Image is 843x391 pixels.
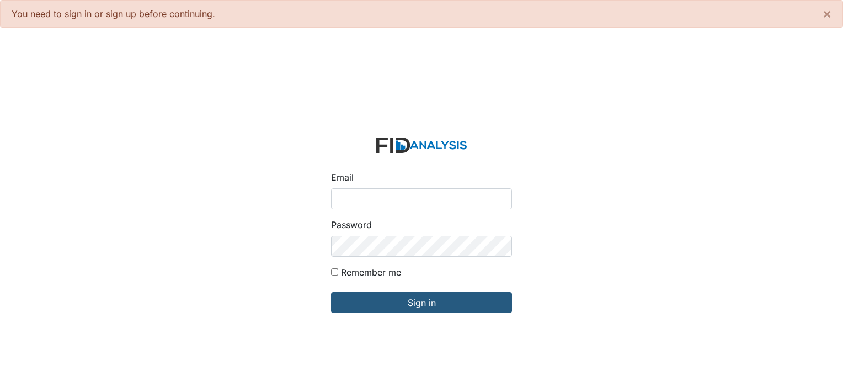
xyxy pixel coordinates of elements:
label: Email [331,171,354,184]
button: × [812,1,842,27]
label: Password [331,218,372,231]
input: Sign in [331,292,512,313]
label: Remember me [341,266,401,279]
img: logo-2fc8c6e3336f68795322cb6e9a2b9007179b544421de10c17bdaae8622450297.svg [376,138,467,154]
span: × [823,6,831,22]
